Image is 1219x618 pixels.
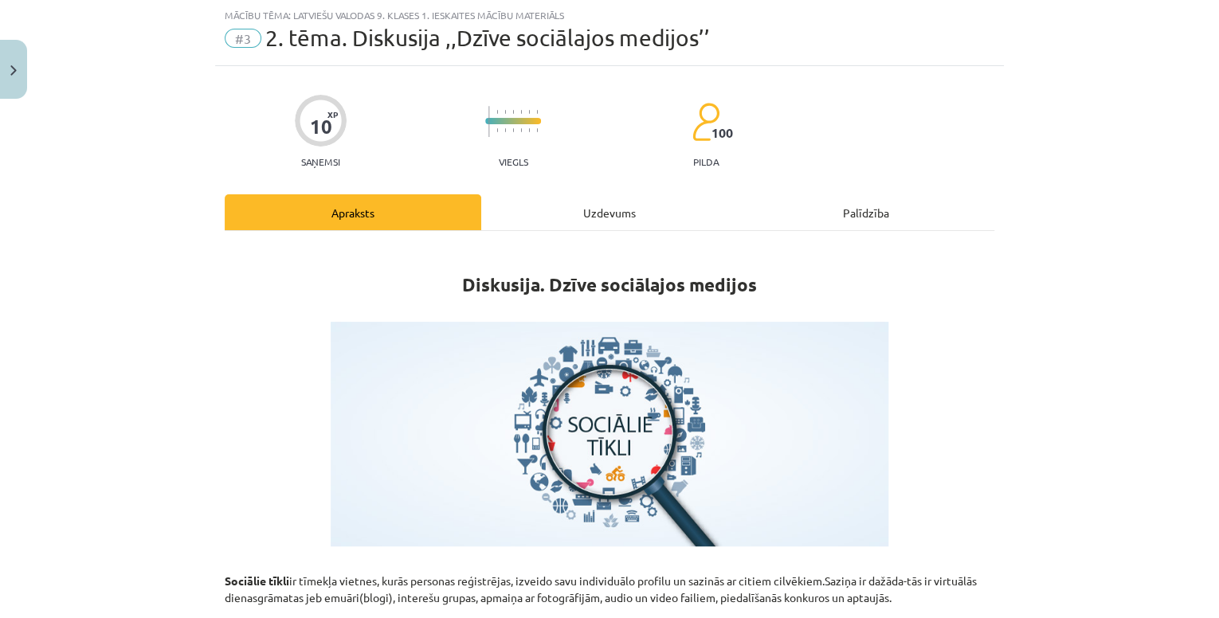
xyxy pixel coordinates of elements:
strong: Sociālie tīkli [225,573,289,588]
img: icon-close-lesson-0947bae3869378f0d4975bcd49f059093ad1ed9edebbc8119c70593378902aed.svg [10,65,17,76]
img: icon-short-line-57e1e144782c952c97e751825c79c345078a6d821885a25fce030b3d8c18986b.svg [504,110,506,114]
div: Apraksts [225,194,481,230]
p: ir tīmekļa vietnes, kurās personas reģistrējas, izveido savu individuālo profilu un sazinās ar ci... [225,556,994,606]
img: icon-short-line-57e1e144782c952c97e751825c79c345078a6d821885a25fce030b3d8c18986b.svg [528,128,530,132]
img: students-c634bb4e5e11cddfef0936a35e636f08e4e9abd3cc4e673bd6f9a4125e45ecb1.svg [692,102,719,142]
span: 2. tēma. Diskusija ,,Dzīve sociālajos medijos’’ [265,25,710,51]
p: pilda [693,156,719,167]
img: icon-short-line-57e1e144782c952c97e751825c79c345078a6d821885a25fce030b3d8c18986b.svg [512,110,514,114]
strong: Diskusija. Dzīve sociālajos medijos [462,273,757,296]
img: icon-short-line-57e1e144782c952c97e751825c79c345078a6d821885a25fce030b3d8c18986b.svg [520,128,522,132]
img: icon-short-line-57e1e144782c952c97e751825c79c345078a6d821885a25fce030b3d8c18986b.svg [536,110,538,114]
span: XP [327,110,338,119]
img: icon-short-line-57e1e144782c952c97e751825c79c345078a6d821885a25fce030b3d8c18986b.svg [512,128,514,132]
img: icon-short-line-57e1e144782c952c97e751825c79c345078a6d821885a25fce030b3d8c18986b.svg [520,110,522,114]
div: Uzdevums [481,194,738,230]
img: icon-short-line-57e1e144782c952c97e751825c79c345078a6d821885a25fce030b3d8c18986b.svg [496,128,498,132]
div: Mācību tēma: Latviešu valodas 9. klases 1. ieskaites mācību materiāls [225,10,994,21]
p: Saņemsi [295,156,347,167]
p: Viegls [499,156,528,167]
img: icon-short-line-57e1e144782c952c97e751825c79c345078a6d821885a25fce030b3d8c18986b.svg [528,110,530,114]
img: icon-short-line-57e1e144782c952c97e751825c79c345078a6d821885a25fce030b3d8c18986b.svg [504,128,506,132]
img: icon-short-line-57e1e144782c952c97e751825c79c345078a6d821885a25fce030b3d8c18986b.svg [536,128,538,132]
img: icon-long-line-d9ea69661e0d244f92f715978eff75569469978d946b2353a9bb055b3ed8787d.svg [488,106,490,137]
div: Palīdzība [738,194,994,230]
div: 10 [310,115,332,138]
span: #3 [225,29,261,48]
img: icon-short-line-57e1e144782c952c97e751825c79c345078a6d821885a25fce030b3d8c18986b.svg [496,110,498,114]
span: 100 [711,126,733,140]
